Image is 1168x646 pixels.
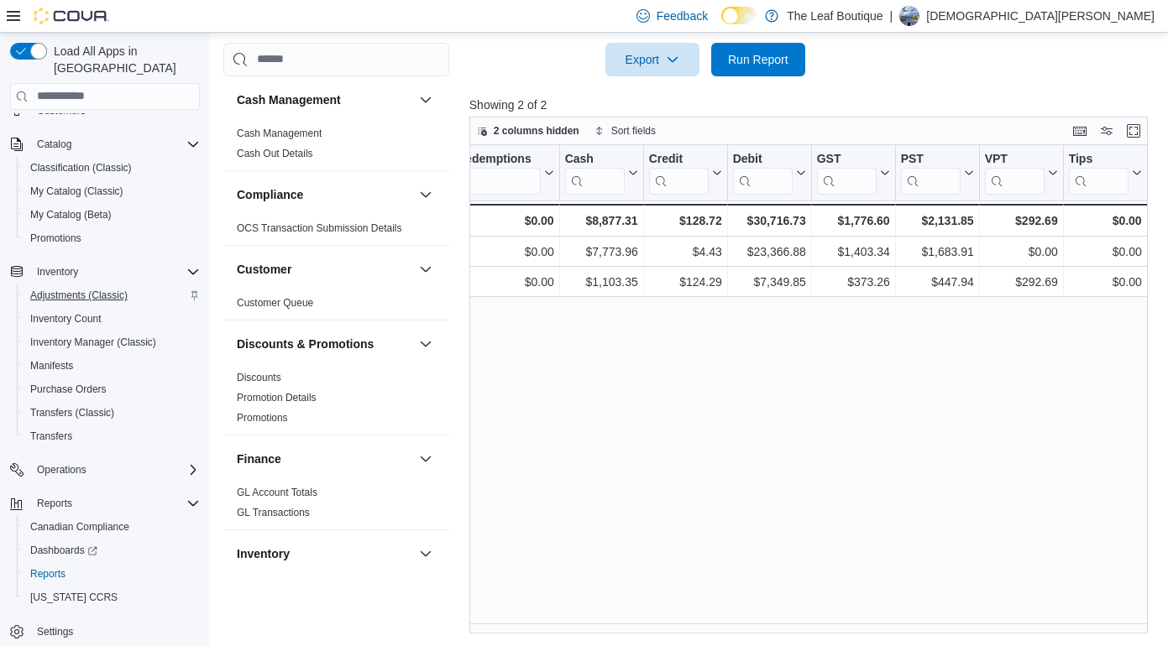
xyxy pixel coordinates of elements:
input: Dark Mode [721,7,757,24]
div: $7,773.96 [565,242,638,262]
p: The Leaf Boutique [787,6,883,26]
span: Inventory Manager (Classic) [30,336,156,349]
h3: Compliance [237,185,303,202]
span: 2 columns hidden [494,124,579,138]
span: My Catalog (Beta) [30,208,112,221]
p: Showing 2 of 2 [469,96,1155,113]
a: Promotions [24,228,88,248]
span: Transfers (Classic) [30,406,114,419]
button: GST [816,151,889,194]
button: Finance [237,450,412,466]
button: Catalog [3,133,207,156]
div: $0.00 [412,272,554,292]
div: Tips [1068,151,1128,194]
h3: Discounts & Promotions [237,335,374,352]
div: $30,716.73 [732,211,805,231]
a: Cash Management [237,127,322,138]
div: $1,403.34 [817,242,890,262]
a: Adjustments (Classic) [24,285,134,305]
button: My Catalog (Beta) [17,203,207,227]
div: $0.00 [1068,211,1141,231]
button: Reports [30,493,79,513]
a: Reports [24,564,72,584]
button: Cash Management [237,91,412,107]
span: Operations [37,463,86,477]
button: Customer [416,258,436,279]
a: GL Account Totals [237,486,317,498]
div: Customer [223,292,449,319]
button: Inventory [237,544,412,561]
button: Operations [3,458,207,482]
span: Operations [30,460,200,480]
span: Catalog [30,134,200,154]
div: $0.00 [412,242,554,262]
button: Discounts & Promotions [237,335,412,352]
span: Promotions [24,228,200,248]
a: Inventory Count [24,309,108,329]
span: Washington CCRS [24,587,200,607]
a: Manifests [24,356,80,376]
a: OCS Transaction Submission Details [237,221,402,233]
div: VPT [984,151,1044,194]
h3: Customer [237,260,291,277]
span: Export [615,43,689,76]
div: Cash [564,151,624,194]
div: $124.29 [649,272,722,292]
div: Cash [564,151,624,167]
span: Sort fields [611,124,656,138]
span: Transfers (Classic) [24,403,200,423]
a: Promotions [237,411,288,423]
button: Transfers (Classic) [17,401,207,425]
span: Dark Mode [721,24,722,25]
div: Loyalty Redemptions [412,151,541,167]
span: Manifests [30,359,73,372]
span: Transfers [24,426,200,446]
a: Settings [30,622,80,642]
a: Cash Out Details [237,147,313,159]
button: Reports [3,492,207,515]
span: Transfers [30,430,72,443]
span: Settings [30,621,200,642]
span: My Catalog (Classic) [24,181,200,201]
button: Discounts & Promotions [416,333,436,353]
div: GST [816,151,876,194]
div: VPT [984,151,1044,167]
a: My Catalog (Beta) [24,205,118,225]
button: Export [605,43,699,76]
button: Catalog [30,134,78,154]
button: Finance [416,448,436,468]
button: Tips [1068,151,1141,194]
span: Inventory Count [30,312,102,326]
a: Promotion Details [237,391,317,403]
div: Finance [223,482,449,529]
p: [DEMOGRAPHIC_DATA][PERSON_NAME] [926,6,1155,26]
a: GL Transactions [237,506,310,518]
span: Catalog [37,138,71,151]
div: Discounts & Promotions [223,367,449,434]
a: Classification (Classic) [24,158,139,178]
div: $1,103.35 [565,272,638,292]
span: Inventory [30,262,200,282]
span: Reports [24,564,200,584]
a: [US_STATE] CCRS [24,587,124,607]
div: $0.00 [985,242,1058,262]
div: $292.69 [984,211,1057,231]
h3: Finance [237,450,281,466]
span: Canadian Compliance [30,520,129,534]
a: My Catalog (Classic) [24,181,130,201]
button: Operations [30,460,93,480]
button: Keyboard shortcuts [1070,121,1090,141]
span: Promotions [30,232,81,245]
span: Adjustments (Classic) [30,289,128,302]
span: Classification (Classic) [24,158,200,178]
button: Loyalty Redemptions [412,151,554,194]
button: Sort fields [588,121,663,141]
button: Inventory [30,262,85,282]
div: $23,366.88 [733,242,806,262]
button: Cash [564,151,637,194]
button: Cash Management [416,89,436,109]
img: Cova [34,8,109,24]
div: $4.43 [649,242,722,262]
a: Dashboards [17,539,207,562]
div: $0.00 [412,211,554,231]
